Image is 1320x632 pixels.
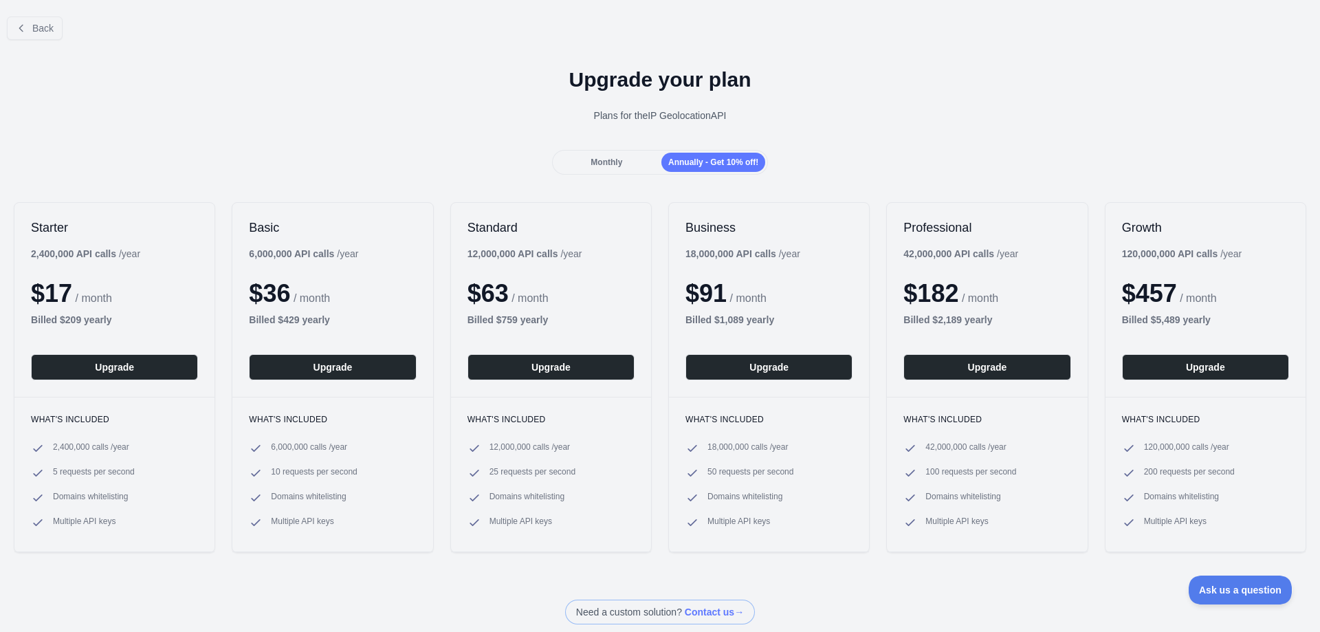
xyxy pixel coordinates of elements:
iframe: Toggle Customer Support [1189,576,1292,604]
h2: Business [685,219,852,236]
div: / year [903,247,1018,261]
h2: Standard [467,219,635,236]
h2: Professional [903,219,1070,236]
b: 12,000,000 API calls [467,248,558,259]
span: $ 91 [685,279,727,307]
div: / year [685,247,800,261]
b: 18,000,000 API calls [685,248,776,259]
div: / year [467,247,582,261]
span: $ 182 [903,279,958,307]
b: 42,000,000 API calls [903,248,994,259]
